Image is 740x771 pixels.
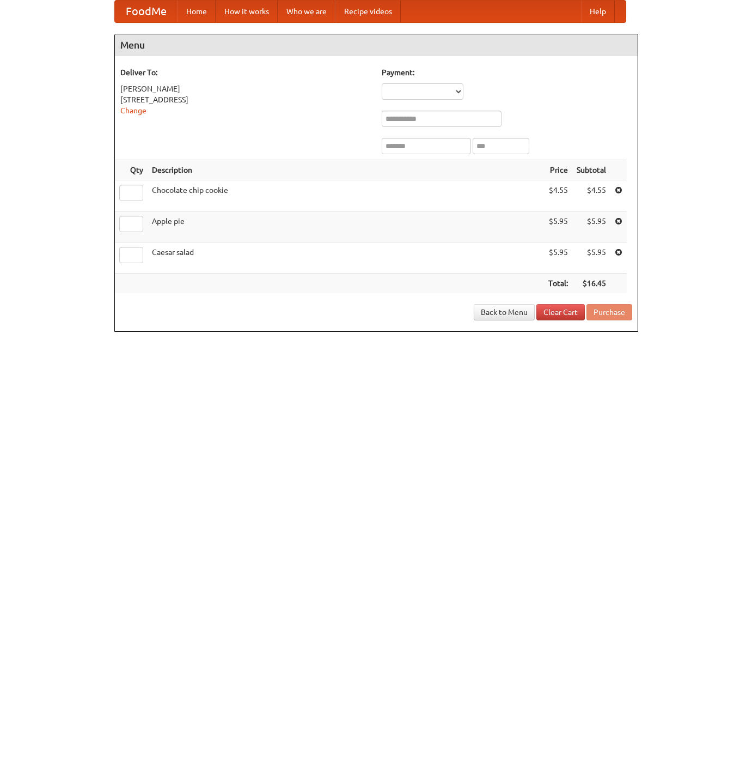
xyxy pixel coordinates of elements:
[148,180,544,211] td: Chocolate chip cookie
[120,67,371,78] h5: Deliver To:
[216,1,278,22] a: How it works
[115,34,638,56] h4: Menu
[474,304,535,320] a: Back to Menu
[536,304,585,320] a: Clear Cart
[572,211,610,242] td: $5.95
[115,1,178,22] a: FoodMe
[278,1,335,22] a: Who we are
[120,83,371,94] div: [PERSON_NAME]
[544,211,572,242] td: $5.95
[148,160,544,180] th: Description
[572,160,610,180] th: Subtotal
[544,180,572,211] td: $4.55
[148,211,544,242] td: Apple pie
[544,274,572,294] th: Total:
[544,160,572,180] th: Price
[120,94,371,105] div: [STREET_ADDRESS]
[572,180,610,211] td: $4.55
[572,242,610,274] td: $5.95
[382,67,632,78] h5: Payment:
[544,242,572,274] td: $5.95
[581,1,615,22] a: Help
[148,242,544,274] td: Caesar salad
[586,304,632,320] button: Purchase
[120,106,146,115] a: Change
[178,1,216,22] a: Home
[115,160,148,180] th: Qty
[572,274,610,294] th: $16.45
[335,1,401,22] a: Recipe videos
